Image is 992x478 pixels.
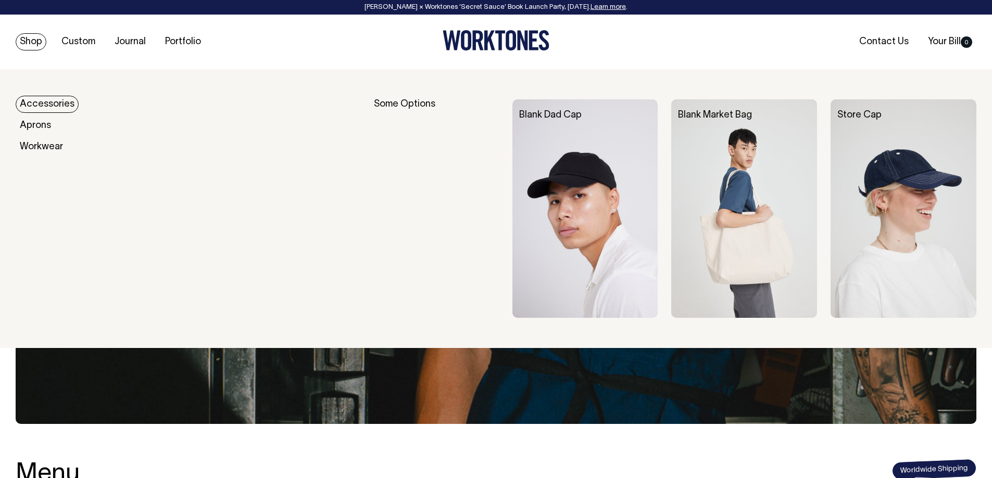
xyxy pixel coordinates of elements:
[678,111,752,120] a: Blank Market Bag
[10,4,982,11] div: [PERSON_NAME] × Worktones ‘Secret Sauce’ Book Launch Party, [DATE]. .
[16,33,46,50] a: Shop
[512,99,658,318] img: Blank Dad Cap
[924,33,976,50] a: Your Bill0
[161,33,205,50] a: Portfolio
[374,99,499,318] div: Some Options
[855,33,913,50] a: Contact Us
[16,96,79,113] a: Accessories
[961,36,972,48] span: 0
[519,111,582,120] a: Blank Dad Cap
[16,117,55,134] a: Aprons
[591,4,626,10] a: Learn more
[837,111,882,120] a: Store Cap
[16,138,67,156] a: Workwear
[110,33,150,50] a: Journal
[671,99,817,318] img: Blank Market Bag
[831,99,976,318] img: Store Cap
[57,33,99,50] a: Custom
